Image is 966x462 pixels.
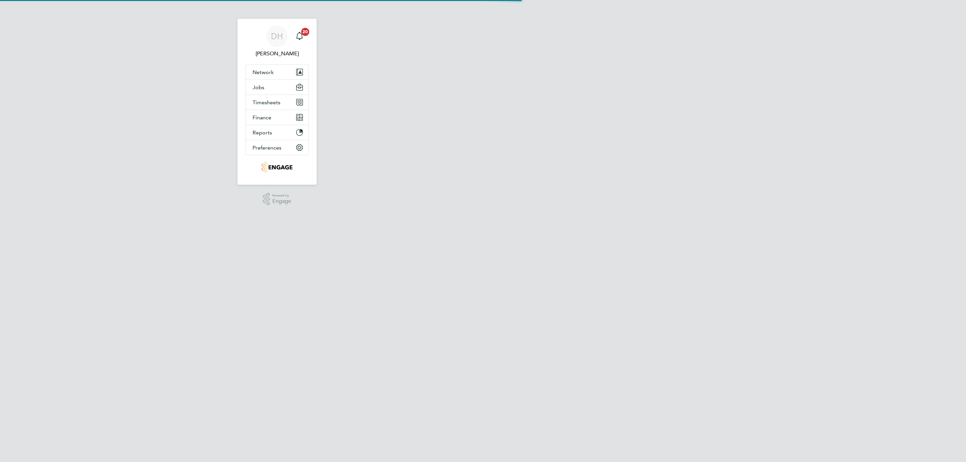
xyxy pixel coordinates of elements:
[253,145,281,151] span: Preferences
[253,129,272,136] span: Reports
[246,80,308,95] button: Jobs
[271,32,283,41] span: DH
[253,84,264,91] span: Jobs
[246,65,308,79] button: Network
[246,125,308,140] button: Reports
[246,162,309,173] a: Go to home page
[253,114,271,121] span: Finance
[246,140,308,155] button: Preferences
[301,28,309,36] span: 20
[293,25,306,47] a: 20
[246,50,309,58] span: Danielle Hughes
[272,193,291,198] span: Powered by
[237,19,317,185] nav: Main navigation
[246,95,308,110] button: Timesheets
[272,198,291,204] span: Engage
[253,99,280,106] span: Timesheets
[262,162,293,173] img: nowcareers-logo-retina.png
[246,110,308,125] button: Finance
[246,25,309,58] a: DH[PERSON_NAME]
[263,193,291,206] a: Powered byEngage
[253,69,274,75] span: Network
